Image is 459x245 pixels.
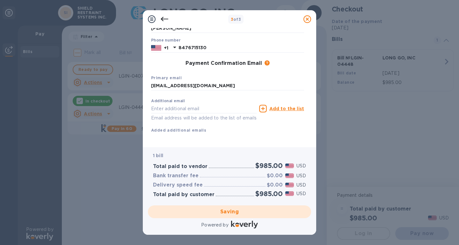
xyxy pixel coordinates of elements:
[267,182,283,188] h3: $0.00
[151,99,185,103] label: Additional email
[151,75,182,80] b: Primary email
[153,164,208,170] h3: Total paid to vendor
[296,190,306,197] p: USD
[296,163,306,169] p: USD
[231,221,258,228] img: Logo
[151,44,161,51] img: US
[153,173,199,179] h3: Bank transfer fee
[153,182,203,188] h3: Delivery speed fee
[151,81,304,91] input: Enter your primary name
[151,104,257,113] input: Enter additional email
[231,17,233,22] span: 3
[285,173,294,178] img: USD
[151,128,206,133] b: Added additional emails
[231,17,241,22] b: of 3
[269,106,304,111] u: Add to the list
[151,39,180,42] label: Phone number
[151,23,304,33] input: Enter your last name
[285,164,294,168] img: USD
[151,114,257,122] p: Email address will be added to the list of emails
[255,190,283,198] h2: $985.00
[153,153,163,158] b: 1 bill
[255,162,283,170] h2: $985.00
[153,192,215,198] h3: Total paid by customer
[296,182,306,188] p: USD
[178,43,304,53] input: Enter your phone number
[285,191,294,196] img: USD
[164,45,168,51] p: +1
[296,172,306,179] p: USD
[285,183,294,187] img: USD
[267,173,283,179] h3: $0.00
[186,60,262,66] h3: Payment Confirmation Email
[201,222,228,228] p: Powered by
